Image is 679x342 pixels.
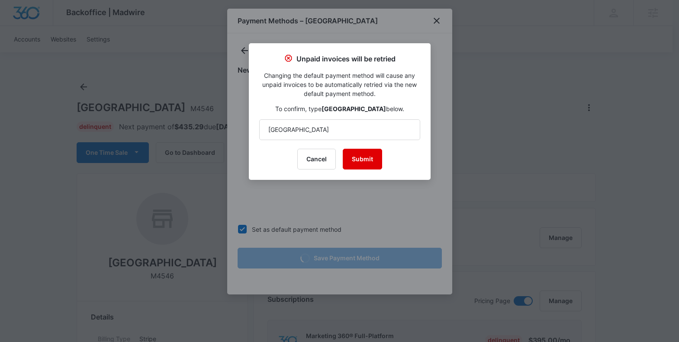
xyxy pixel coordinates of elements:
strong: [GEOGRAPHIC_DATA] [322,105,386,112]
p: To confirm, type below. [259,104,420,113]
button: Submit [343,149,382,169]
button: Cancel [297,149,336,169]
p: Unpaid invoices will be retried [296,54,396,64]
input: Bellevue Pain Institute [259,119,420,140]
p: Changing the default payment method will cause any unpaid invoices to be automatically retried vi... [259,71,420,98]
